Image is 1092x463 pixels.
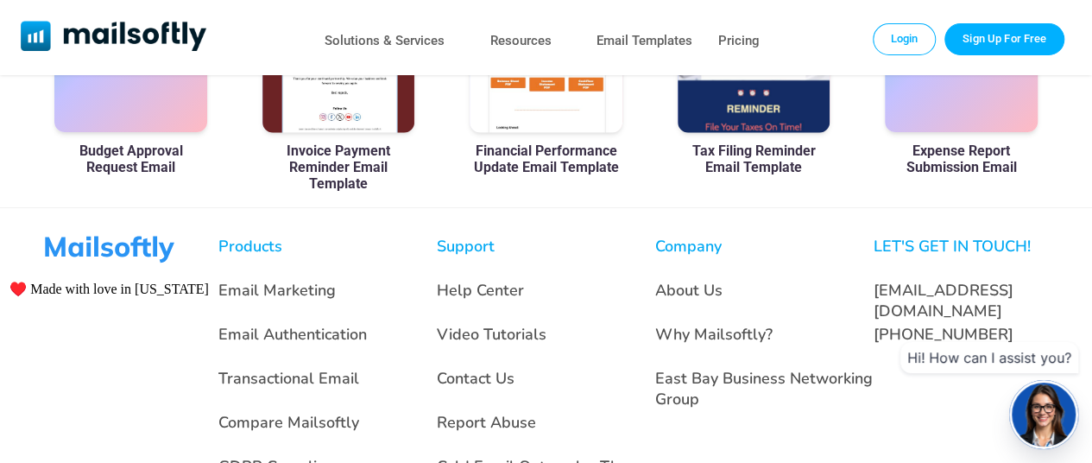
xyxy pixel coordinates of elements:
a: Trial [944,23,1064,54]
a: Compare Mailsoftly [218,412,359,433]
a: Solutions & Services [325,29,445,54]
a: Email Marketing [218,280,336,301]
a: Video Tutorials [437,324,546,345]
a: Pricing [718,29,760,54]
a: Mailsoftly [21,21,206,54]
a: Login [873,23,937,54]
a: Tax Filing Reminder Email Template [678,143,830,175]
span: ♥️ Made with love in [US_STATE] [9,281,209,297]
a: Financial Performance Update Email Template [470,143,622,175]
a: Contact Us [437,368,514,389]
a: Email Templates [596,29,692,54]
a: Expense Report Submission Email [885,143,1038,175]
a: Email Authentication [218,324,367,345]
a: East Bay Business Networking Group [655,368,873,409]
a: [EMAIL_ADDRESS][DOMAIN_NAME] [874,280,1013,321]
a: Help Center [437,280,524,301]
a: Report Abuse [437,412,536,433]
a: Invoice Payment Reminder Email Template [262,143,415,192]
a: [PHONE_NUMBER] [874,324,1013,345]
div: Hi! How can I assist you? [900,342,1078,373]
a: Why Mailsoftly? [655,324,773,345]
a: About Us [655,280,723,301]
a: Resources [490,29,552,54]
a: Transactional Email [218,368,359,389]
a: Budget Approval Request Email [54,143,207,175]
